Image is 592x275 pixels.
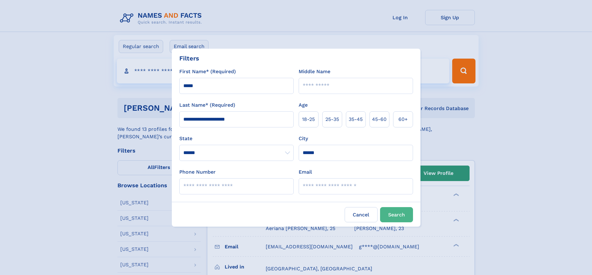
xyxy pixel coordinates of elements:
label: Middle Name [299,68,330,75]
div: Filters [179,54,199,63]
span: 60+ [398,116,408,123]
span: 45‑60 [372,116,387,123]
label: Phone Number [179,168,216,176]
label: First Name* (Required) [179,68,236,75]
button: Search [380,207,413,222]
label: City [299,135,308,142]
span: 25‑35 [325,116,339,123]
span: 35‑45 [349,116,363,123]
label: Email [299,168,312,176]
span: 18‑25 [302,116,315,123]
label: Cancel [345,207,378,222]
label: Last Name* (Required) [179,101,235,109]
label: State [179,135,294,142]
label: Age [299,101,308,109]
